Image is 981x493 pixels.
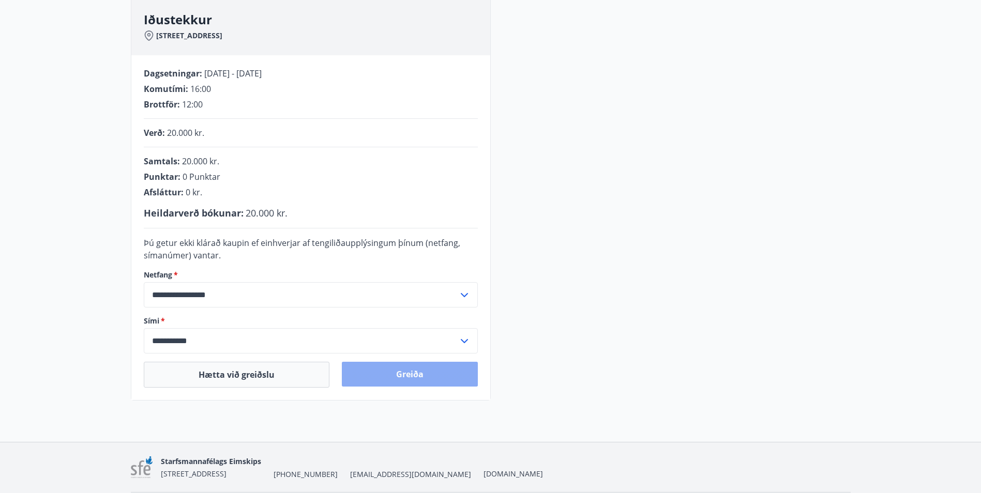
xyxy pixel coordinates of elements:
[350,469,471,480] span: [EMAIL_ADDRESS][DOMAIN_NAME]
[246,207,288,219] span: 20.000 kr.
[144,156,180,167] span: Samtals :
[144,11,490,28] h3: Iðustekkur
[144,270,478,280] label: Netfang
[144,99,180,110] span: Brottför :
[182,99,203,110] span: 12:00
[161,469,227,479] span: [STREET_ADDRESS]
[183,171,220,182] span: 0 Punktar
[156,30,222,41] span: [STREET_ADDRESS]
[484,469,543,479] a: [DOMAIN_NAME]
[144,362,329,388] button: Hætta við greiðslu
[144,83,188,95] span: Komutími :
[144,237,460,261] span: Þú getur ekki klárað kaupin ef einhverjar af tengiliðaupplýsingum þínum (netfang, símanúmer) vantar.
[274,469,338,480] span: [PHONE_NUMBER]
[161,456,261,466] span: Starfsmannafélags Eimskips
[144,171,180,182] span: Punktar :
[144,68,202,79] span: Dagsetningar :
[190,83,211,95] span: 16:00
[131,456,153,479] img: 7sa1LslLnpN6OqSLT7MqncsxYNiZGdZT4Qcjshc2.png
[144,316,478,326] label: Sími
[186,187,202,198] span: 0 kr.
[342,362,478,387] button: Greiða
[144,207,244,219] span: Heildarverð bókunar :
[167,127,204,138] span: 20.000 kr.
[204,68,262,79] span: [DATE] - [DATE]
[182,156,219,167] span: 20.000 kr.
[144,127,165,138] span: Verð :
[144,187,184,198] span: Afsláttur :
